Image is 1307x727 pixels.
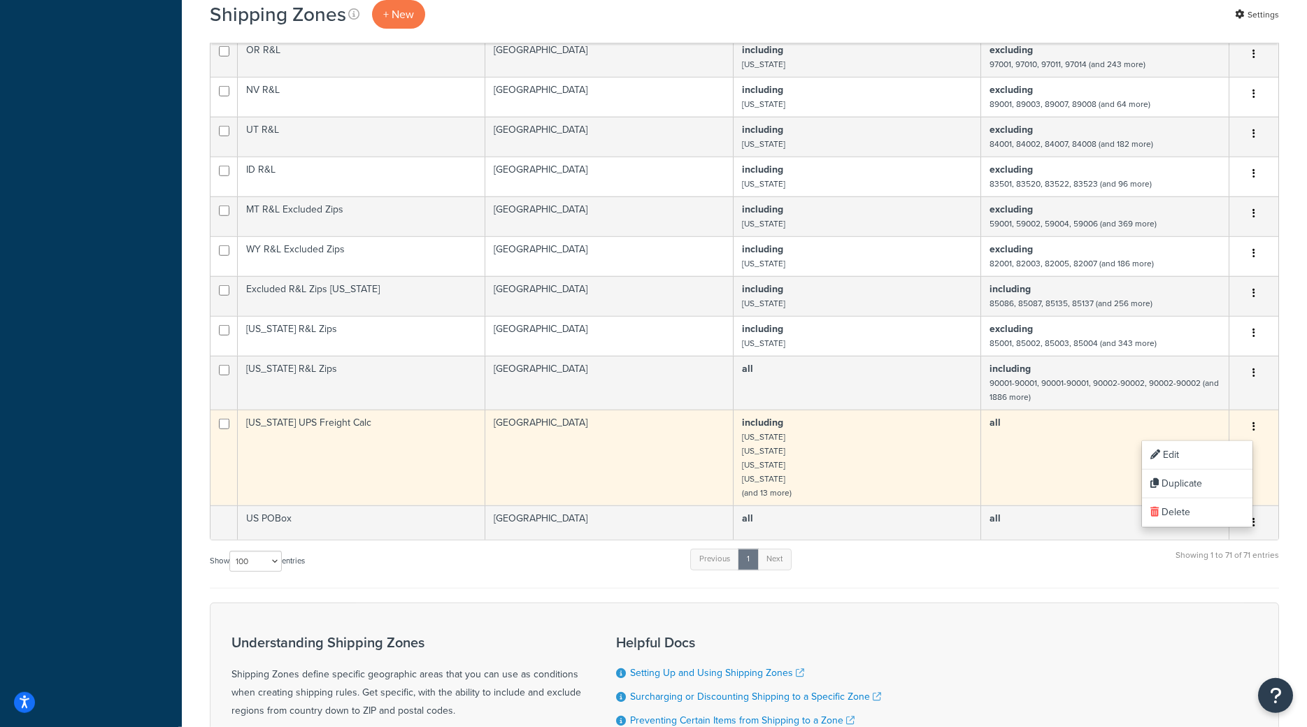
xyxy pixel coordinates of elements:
[485,77,734,117] td: [GEOGRAPHIC_DATA]
[630,689,881,704] a: Surcharging or Discounting Shipping to a Specific Zone
[990,58,1145,71] small: 97001, 97010, 97011, 97014 (and 243 more)
[742,58,785,71] small: [US_STATE]
[990,257,1154,270] small: 82001, 82003, 82005, 82007 (and 186 more)
[238,77,485,117] td: NV R&L
[238,505,485,540] td: US POBox
[990,415,1001,430] b: all
[742,322,783,336] b: including
[485,356,734,410] td: [GEOGRAPHIC_DATA]
[742,162,783,177] b: including
[231,635,581,720] div: Shipping Zones define specific geographic areas that you can use as conditions when creating ship...
[1258,678,1293,713] button: Open Resource Center
[742,43,783,57] b: including
[738,549,759,570] a: 1
[990,361,1031,376] b: including
[231,635,581,650] h3: Understanding Shipping Zones
[742,511,753,526] b: all
[238,37,485,77] td: OR R&L
[238,236,485,276] td: WY R&L Excluded Zips
[630,665,804,680] a: Setting Up and Using Shipping Zones
[1176,547,1279,577] div: Showing 1 to 71 of 71 entries
[742,297,785,310] small: [US_STATE]
[990,98,1150,110] small: 89001, 89003, 89007, 89008 (and 64 more)
[742,415,783,430] b: including
[238,157,485,196] td: ID R&L
[238,117,485,157] td: UT R&L
[210,1,346,28] h1: Shipping Zones
[990,202,1033,217] b: excluding
[238,410,485,505] td: [US_STATE] UPS Freight Calc
[757,549,792,570] a: Next
[485,276,734,316] td: [GEOGRAPHIC_DATA]
[990,322,1033,336] b: excluding
[238,276,485,316] td: Excluded R&L Zips [US_STATE]
[485,316,734,356] td: [GEOGRAPHIC_DATA]
[383,6,414,22] span: + New
[742,178,785,190] small: [US_STATE]
[1235,5,1279,24] a: Settings
[742,82,783,97] b: including
[742,282,783,296] b: including
[1142,441,1252,470] a: Edit
[485,117,734,157] td: [GEOGRAPHIC_DATA]
[1142,470,1252,498] a: Duplicate
[485,196,734,236] td: [GEOGRAPHIC_DATA]
[229,551,282,572] select: Showentries
[990,82,1033,97] b: excluding
[990,162,1033,177] b: excluding
[990,282,1031,296] b: including
[742,361,753,376] b: all
[238,316,485,356] td: [US_STATE] R&L Zips
[990,511,1001,526] b: all
[238,356,485,410] td: [US_STATE] R&L Zips
[742,487,792,499] small: (and 13 more)
[742,337,785,350] small: [US_STATE]
[485,37,734,77] td: [GEOGRAPHIC_DATA]
[742,431,785,443] small: [US_STATE]
[990,138,1153,150] small: 84001, 84002, 84007, 84008 (and 182 more)
[238,196,485,236] td: MT R&L Excluded Zips
[690,549,739,570] a: Previous
[616,635,881,650] h3: Helpful Docs
[990,122,1033,137] b: excluding
[742,202,783,217] b: including
[990,297,1152,310] small: 85086, 85087, 85135, 85137 (and 256 more)
[485,157,734,196] td: [GEOGRAPHIC_DATA]
[485,410,734,505] td: [GEOGRAPHIC_DATA]
[990,377,1219,403] small: 90001-90001, 90001-90001, 90002-90002, 90002-90002 (and 1886 more)
[210,551,305,572] label: Show entries
[742,138,785,150] small: [US_STATE]
[990,217,1157,230] small: 59001, 59002, 59004, 59006 (and 369 more)
[990,43,1033,57] b: excluding
[742,242,783,257] b: including
[485,236,734,276] td: [GEOGRAPHIC_DATA]
[742,473,785,485] small: [US_STATE]
[485,505,734,540] td: [GEOGRAPHIC_DATA]
[742,98,785,110] small: [US_STATE]
[742,445,785,457] small: [US_STATE]
[990,337,1157,350] small: 85001, 85002, 85003, 85004 (and 343 more)
[990,178,1152,190] small: 83501, 83520, 83522, 83523 (and 96 more)
[742,459,785,471] small: [US_STATE]
[990,242,1033,257] b: excluding
[1142,498,1252,527] a: Delete
[742,122,783,137] b: including
[742,217,785,230] small: [US_STATE]
[742,257,785,270] small: [US_STATE]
